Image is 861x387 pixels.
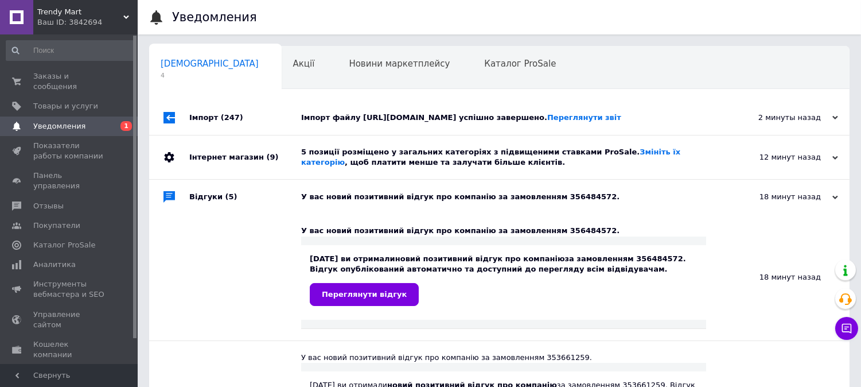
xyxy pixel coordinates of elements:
span: Инструменты вебмастера и SEO [33,279,106,300]
a: Переглянути звіт [547,113,621,122]
span: Кошелек компании [33,339,106,360]
span: (5) [225,192,237,201]
div: У вас новий позитивний відгук про компанію за замовленням 356484572. [301,226,706,236]
h1: Уведомления [172,10,257,24]
div: Імпорт файлу [URL][DOMAIN_NAME] успішно завершено. [301,113,723,123]
span: Новини маркетплейсу [349,59,450,69]
span: Отзывы [33,201,64,211]
span: Каталог ProSale [33,240,95,250]
input: Поиск [6,40,135,61]
span: Каталог ProSale [484,59,556,69]
span: (9) [266,153,278,161]
a: Переглянути відгук [310,283,419,306]
div: 18 минут назад [723,192,838,202]
div: У вас новий позитивний відгук про компанію за замовленням 356484572. [301,192,723,202]
div: Інтернет магазин [189,136,301,179]
span: Покупатели [33,220,80,231]
button: Чат с покупателем [835,317,858,340]
span: Trendy Mart [37,7,123,17]
span: [DEMOGRAPHIC_DATA] [161,59,259,69]
div: Відгуки [189,180,301,214]
span: (247) [221,113,243,122]
div: 18 минут назад [706,214,850,340]
span: Показатели работы компании [33,141,106,161]
span: Акції [293,59,315,69]
div: 12 минут назад [723,152,838,162]
div: 5 позиції розміщено у загальних категоріях з підвищеними ставками ProSale. , щоб платити менше та... [301,147,723,168]
span: Управление сайтом [33,309,106,330]
span: 4 [161,71,259,80]
div: Імпорт [189,100,301,135]
span: Панель управления [33,171,106,191]
div: У вас новий позитивний відгук про компанію за замовленням 353661259. [301,353,706,363]
div: 2 минуты назад [723,113,838,123]
span: Уведомления [33,121,85,131]
span: 1 [120,121,132,131]
span: Товары и услуги [33,101,98,111]
div: Ваш ID: 3842694 [37,17,138,28]
div: [DATE] ви отримали за замовленням 356484572. Відгук опублікований автоматично та доступний до пер... [310,254,698,306]
span: Переглянути відгук [322,290,407,299]
b: новий позитивний відгук про компанію [395,254,565,263]
span: Заказы и сообщения [33,71,106,92]
span: Аналитика [33,260,76,270]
